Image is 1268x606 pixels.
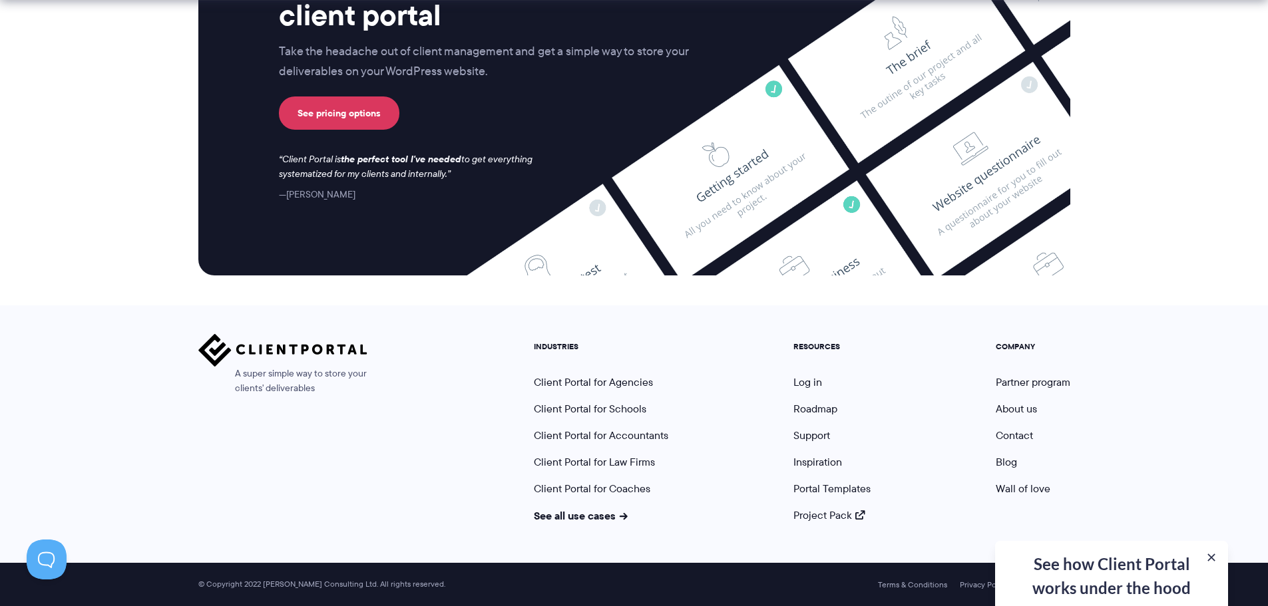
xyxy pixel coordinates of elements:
a: Support [793,428,830,443]
span: A super simple way to store your clients' deliverables [198,367,367,396]
strong: the perfect tool I've needed [341,152,461,166]
a: Client Portal for Accountants [534,428,668,443]
a: Client Portal for Agencies [534,375,653,390]
a: Blog [996,454,1017,470]
a: See pricing options [279,96,399,130]
a: About us [996,401,1037,416]
a: Client Portal for Law Firms [534,454,655,470]
a: Roadmap [793,401,837,416]
a: Partner program [996,375,1070,390]
a: Contact [996,428,1033,443]
a: Client Portal for Coaches [534,481,650,496]
iframe: Toggle Customer Support [27,539,67,579]
p: Client Portal is to get everything systematized for my clients and internally. [279,152,550,182]
p: Take the headache out of client management and get a simple way to store your deliverables on you... [279,42,717,82]
a: Portal Templates [793,481,871,496]
cite: [PERSON_NAME] [279,188,355,201]
a: Log in [793,375,822,390]
a: Project Pack [793,508,865,523]
a: Privacy Policy [960,580,1008,589]
a: Client Portal for Schools [534,401,646,416]
a: See all use cases [534,508,628,524]
a: Wall of love [996,481,1050,496]
a: Inspiration [793,454,842,470]
a: Terms & Conditions [878,580,947,589]
span: © Copyright 2022 [PERSON_NAME] Consulting Ltd. All rights reserved. [192,579,452,589]
h5: INDUSTRIES [534,342,668,351]
h5: COMPANY [996,342,1070,351]
h5: RESOURCES [793,342,871,351]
